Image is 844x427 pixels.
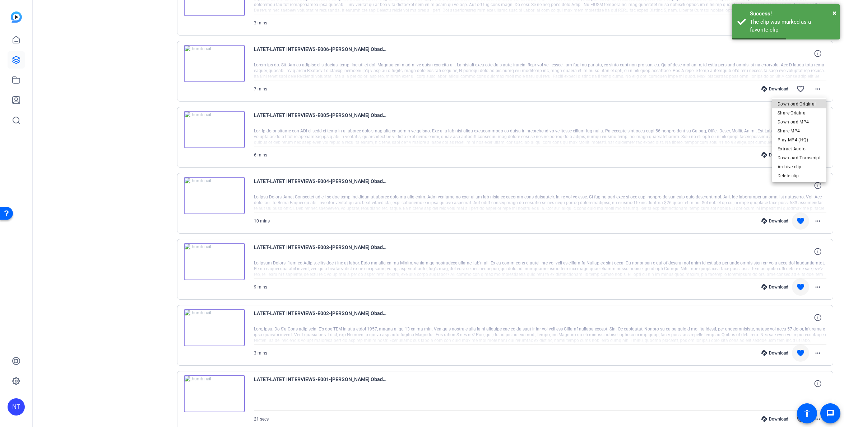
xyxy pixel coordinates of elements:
span: Download MP4 [778,118,821,126]
div: The clip was marked as a favorite clip [750,18,834,34]
span: Play MP4 (HQ) [778,136,821,144]
span: Share MP4 [778,127,821,135]
span: Share Original [778,109,821,117]
span: Extract Audio [778,145,821,153]
span: Download Original [778,100,821,108]
span: Delete clip [778,172,821,180]
span: Archive clip [778,163,821,171]
span: Download Transcript [778,154,821,162]
span: × [833,9,836,17]
div: Success! [750,10,834,18]
button: Close [833,8,836,18]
